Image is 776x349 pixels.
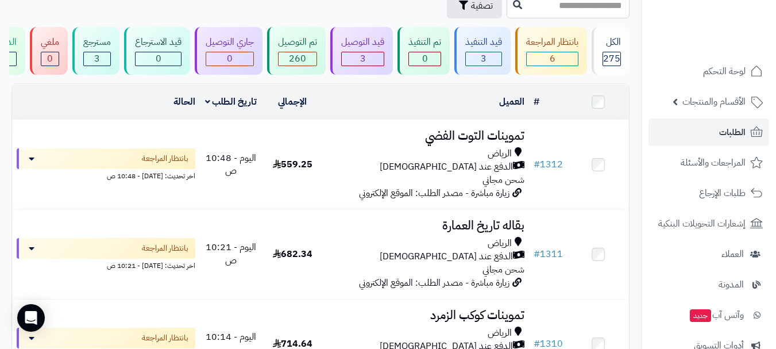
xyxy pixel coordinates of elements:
span: 559.25 [273,158,312,171]
div: قيد التوصيل [341,36,384,49]
a: الإجمالي [278,95,307,109]
h3: تموينات التوت الفضي [328,129,524,143]
span: الرياض [488,327,512,340]
span: 0 [47,52,53,66]
div: 260 [279,52,316,66]
a: ملغي 0 [28,27,70,75]
a: لوحة التحكم [648,57,769,85]
div: 0 [409,52,441,66]
span: شحن مجاني [482,263,524,277]
span: جديد [690,309,711,322]
span: # [534,247,540,261]
div: 0 [206,52,253,66]
span: بانتظار المراجعة [142,332,188,344]
div: 3 [466,52,501,66]
div: 6 [527,52,578,66]
div: تم التنفيذ [408,36,441,49]
a: الطلبات [648,118,769,146]
span: 3 [481,52,487,66]
a: العميل [499,95,524,109]
a: المراجعات والأسئلة [648,149,769,177]
div: قيد الاسترجاع [135,36,182,49]
span: 6 [550,52,555,66]
span: اليوم - 10:21 ص [206,240,256,267]
span: الطلبات [719,124,746,140]
div: اخر تحديث: [DATE] - 10:21 ص [17,259,195,271]
a: بانتظار المراجعة 6 [513,27,589,75]
a: طلبات الإرجاع [648,179,769,207]
div: الكل [603,36,621,49]
div: 0 [136,52,181,66]
a: المدونة [648,271,769,298]
a: تاريخ الطلب [205,95,257,109]
a: تم التوصيل 260 [265,27,328,75]
span: بانتظار المراجعة [142,243,188,254]
span: 0 [227,52,233,66]
a: الحالة [173,95,195,109]
a: #1311 [534,247,563,261]
div: جاري التوصيل [206,36,254,49]
span: 260 [289,52,306,66]
span: الدفع عند [DEMOGRAPHIC_DATA] [380,250,513,263]
a: قيد الاسترجاع 0 [122,27,192,75]
span: لوحة التحكم [703,63,746,79]
span: إشعارات التحويلات البنكية [658,216,746,232]
div: 0 [41,52,59,66]
span: الأقسام والمنتجات [682,94,746,110]
a: قيد التنفيذ 3 [452,27,513,75]
a: وآتس آبجديد [648,301,769,329]
span: الدفع عند [DEMOGRAPHIC_DATA] [380,160,513,174]
a: إشعارات التحويلات البنكية [648,210,769,237]
span: 682.34 [273,247,312,261]
span: 0 [156,52,161,66]
a: جاري التوصيل 0 [192,27,265,75]
div: ملغي [41,36,59,49]
span: 3 [360,52,366,66]
span: المدونة [719,277,744,293]
div: 3 [84,52,110,66]
a: مسترجع 3 [70,27,122,75]
span: زيارة مباشرة - مصدر الطلب: الموقع الإلكتروني [359,276,509,290]
span: شحن مجاني [482,173,524,187]
span: زيارة مباشرة - مصدر الطلب: الموقع الإلكتروني [359,186,509,200]
span: الرياض [488,147,512,160]
h3: تموينات كوكب الزمرد [328,309,524,322]
div: تم التوصيل [278,36,317,49]
div: بانتظار المراجعة [526,36,578,49]
div: 3 [342,52,384,66]
span: الرياض [488,237,512,250]
span: وآتس آب [689,307,744,323]
span: بانتظار المراجعة [142,153,188,164]
div: Open Intercom Messenger [17,304,45,332]
a: الكل275 [589,27,632,75]
div: قيد التنفيذ [465,36,502,49]
div: اخر تحديث: [DATE] - 10:48 ص [17,169,195,181]
span: طلبات الإرجاع [699,185,746,201]
a: # [534,95,539,109]
span: المراجعات والأسئلة [681,155,746,171]
a: العملاء [648,240,769,268]
div: مسترجع [83,36,111,49]
span: العملاء [721,246,744,262]
span: 275 [603,52,620,66]
a: قيد التوصيل 3 [328,27,395,75]
h3: بقاله تاريخ العمارة [328,219,524,232]
span: 0 [422,52,428,66]
span: اليوم - 10:48 ص [206,151,256,178]
a: تم التنفيذ 0 [395,27,452,75]
a: #1312 [534,158,563,171]
span: # [534,158,540,171]
span: 3 [94,52,100,66]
